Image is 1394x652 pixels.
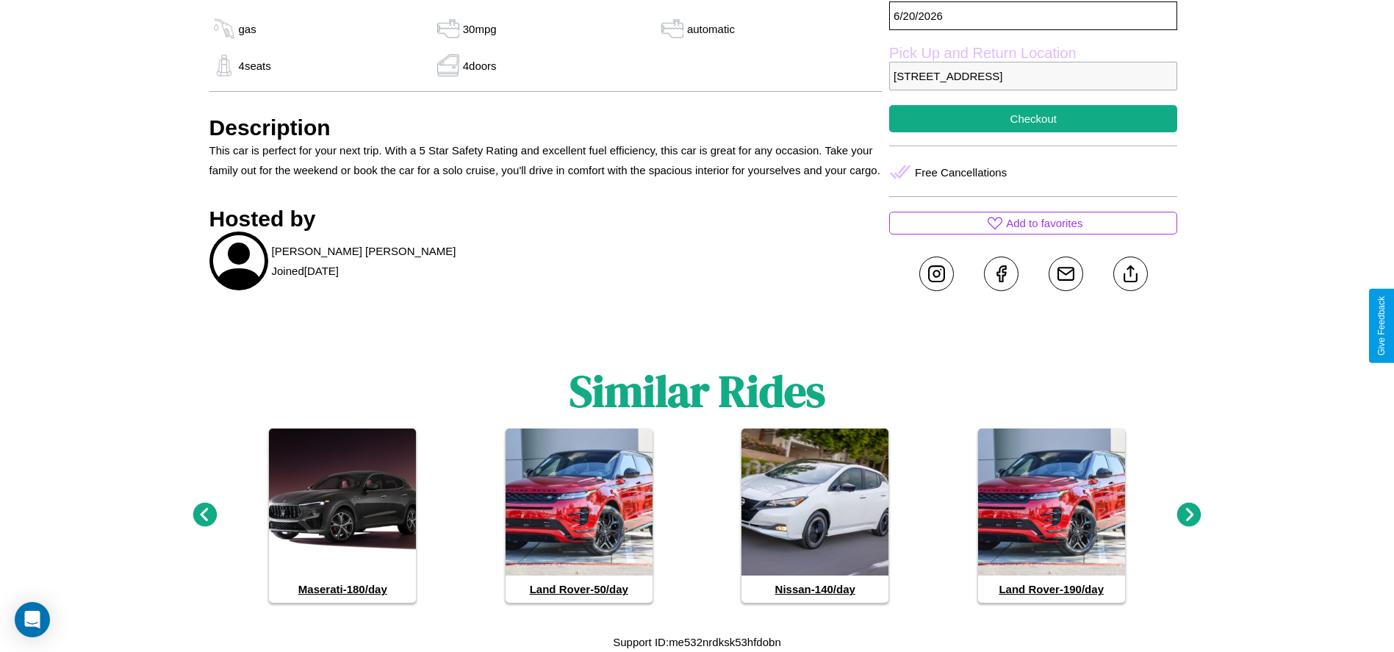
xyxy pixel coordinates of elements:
p: [STREET_ADDRESS] [889,62,1177,90]
p: automatic [687,19,735,39]
p: Support ID: me532nrdksk53hfdobn [613,632,780,652]
h4: Maserati - 180 /day [269,576,416,603]
button: Checkout [889,105,1177,132]
p: Free Cancellations [915,162,1007,182]
p: Joined [DATE] [272,261,339,281]
div: Give Feedback [1376,296,1387,356]
a: Land Rover-190/day [978,429,1125,603]
p: This car is perfect for your next trip. With a 5 Star Safety Rating and excellent fuel efficiency... [209,140,883,180]
p: Add to favorites [1006,213,1082,233]
h1: Similar Rides [570,361,825,421]
img: gas [209,18,239,40]
p: [PERSON_NAME] [PERSON_NAME] [272,241,456,261]
p: 6 / 20 / 2026 [889,1,1177,30]
a: Nissan-140/day [741,429,888,603]
img: gas [658,18,687,40]
img: gas [209,54,239,76]
a: Land Rover-50/day [506,429,653,603]
h3: Description [209,115,883,140]
p: 30 mpg [463,19,497,39]
p: 4 doors [463,56,497,76]
h3: Hosted by [209,207,883,232]
h4: Land Rover - 190 /day [978,576,1125,603]
p: gas [239,19,256,39]
button: Add to favorites [889,212,1177,234]
img: gas [434,18,463,40]
a: Maserati-180/day [269,429,416,603]
h4: Nissan - 140 /day [741,576,888,603]
h4: Land Rover - 50 /day [506,576,653,603]
p: 4 seats [239,56,271,76]
label: Pick Up and Return Location [889,45,1177,62]
img: gas [434,54,463,76]
div: Open Intercom Messenger [15,602,50,637]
